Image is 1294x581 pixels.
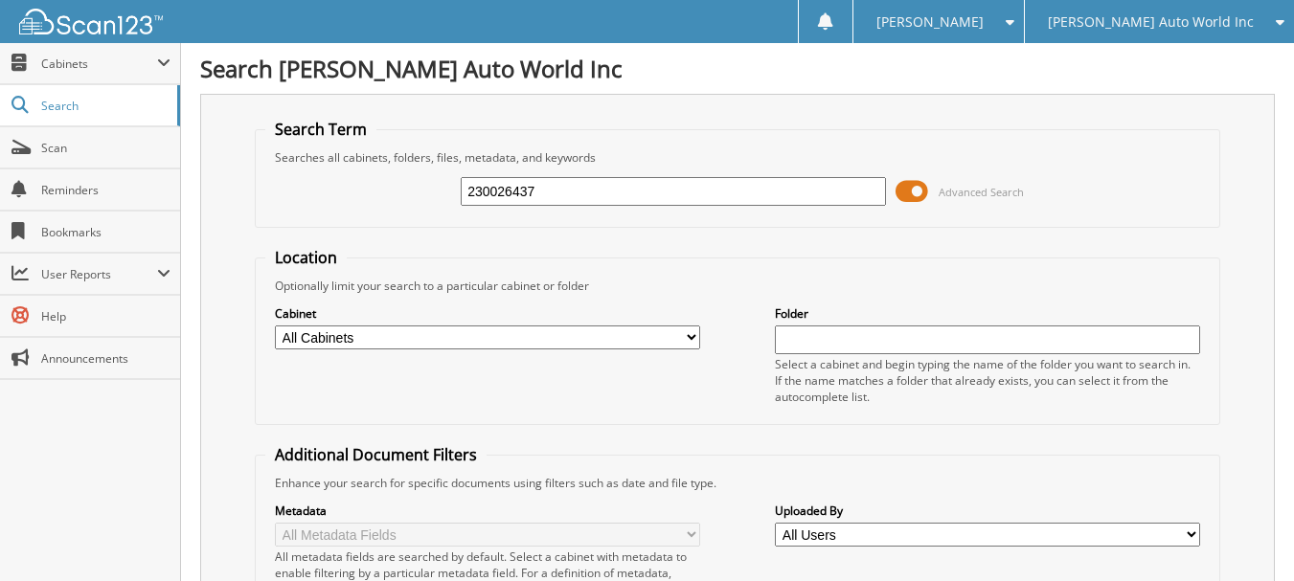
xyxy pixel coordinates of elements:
label: Folder [775,305,1200,322]
div: Searches all cabinets, folders, files, metadata, and keywords [265,149,1210,166]
legend: Additional Document Filters [265,444,487,465]
label: Metadata [275,503,700,519]
span: Reminders [41,182,170,198]
img: scan123-logo-white.svg [19,9,163,34]
h1: Search [PERSON_NAME] Auto World Inc [200,53,1275,84]
div: Select a cabinet and begin typing the name of the folder you want to search in. If the name match... [775,356,1200,405]
span: Help [41,308,170,324]
span: [PERSON_NAME] [876,16,984,28]
legend: Search Term [265,119,376,140]
span: [PERSON_NAME] Auto World Inc [1048,16,1254,28]
span: Scan [41,140,170,156]
span: Cabinets [41,56,157,72]
span: Advanced Search [939,185,1024,199]
span: Announcements [41,350,170,367]
span: User Reports [41,266,157,282]
span: Search [41,98,168,114]
label: Uploaded By [775,503,1200,519]
div: Optionally limit your search to a particular cabinet or folder [265,278,1210,294]
div: Enhance your search for specific documents using filters such as date and file type. [265,475,1210,491]
label: Cabinet [275,305,700,322]
span: Bookmarks [41,224,170,240]
iframe: Chat Widget [1198,489,1294,581]
legend: Location [265,247,347,268]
